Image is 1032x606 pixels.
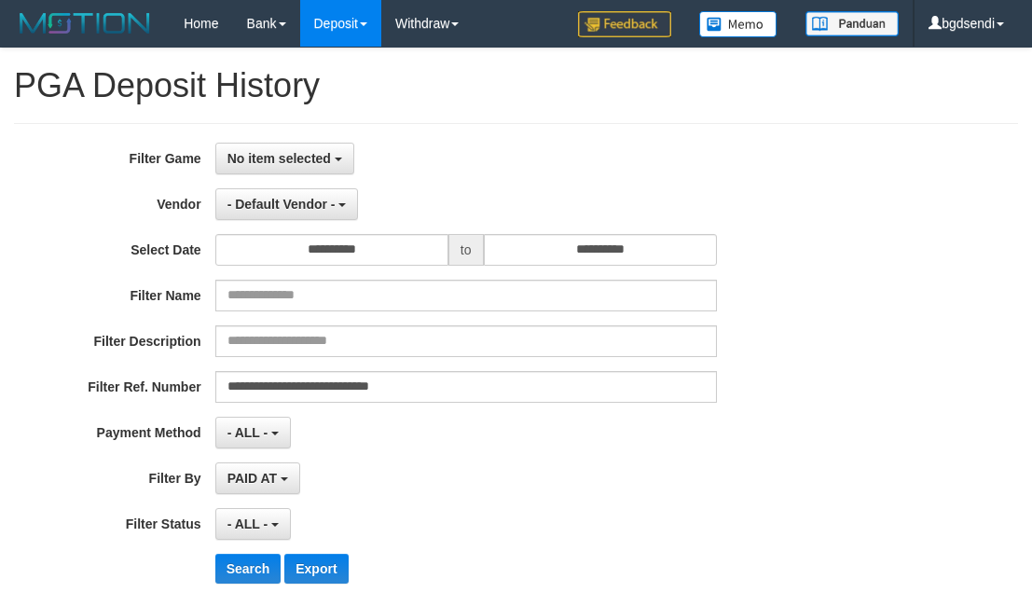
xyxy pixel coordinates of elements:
[227,516,268,531] span: - ALL -
[699,11,777,37] img: Button%20Memo.svg
[215,417,291,448] button: - ALL -
[805,11,899,36] img: panduan.png
[14,9,156,37] img: MOTION_logo.png
[215,188,359,220] button: - Default Vendor -
[227,425,268,440] span: - ALL -
[227,151,331,166] span: No item selected
[578,11,671,37] img: Feedback.jpg
[227,471,277,486] span: PAID AT
[227,197,336,212] span: - Default Vendor -
[215,143,354,174] button: No item selected
[14,67,1018,104] h1: PGA Deposit History
[215,508,291,540] button: - ALL -
[448,234,484,266] span: to
[215,554,282,584] button: Search
[215,462,300,494] button: PAID AT
[284,554,348,584] button: Export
